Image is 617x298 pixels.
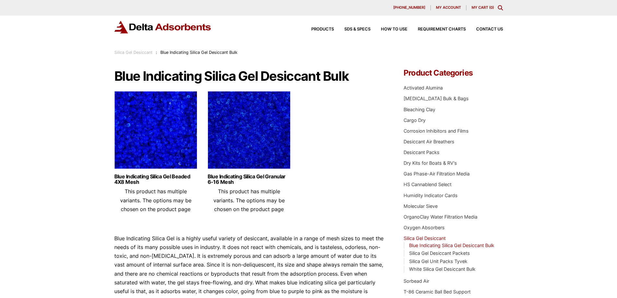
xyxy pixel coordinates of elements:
a: Activated Alumina [404,85,443,90]
h4: Product Categories [404,69,503,77]
a: Corrosion Inhibitors and Films [404,128,469,134]
a: OrganoClay Water Filtration Media [404,214,477,220]
a: Cargo Dry [404,117,426,123]
a: [PHONE_NUMBER] [388,5,431,10]
span: This product has multiple variants. The options may be chosen on the product page [120,188,191,212]
span: Requirement Charts [418,27,466,31]
a: Molecular Sieve [404,203,438,209]
a: Silica Gel Desiccant Packets [409,250,470,256]
a: Blue Indicating Silica Gel Granular 6-16 Mesh [208,174,291,185]
h1: Blue Indicating Silica Gel Desiccant Bulk [114,69,384,83]
div: Toggle Modal Content [498,5,503,10]
a: My account [431,5,466,10]
a: Humidity Indicator Cards [404,193,458,198]
a: SDS & SPECS [334,27,371,31]
a: HS Cannablend Select [404,182,451,187]
span: [PHONE_NUMBER] [393,6,425,9]
a: Desiccant Packs [404,149,440,155]
a: Bleaching Clay [404,107,435,112]
span: : [156,50,157,55]
span: Blue Indicating Silica Gel Desiccant Bulk [160,50,237,55]
a: Desiccant Air Breathers [404,139,454,144]
a: Silica Gel Desiccant [404,235,446,241]
a: Oxygen Absorbers [404,225,445,230]
span: 0 [490,5,493,10]
span: Contact Us [476,27,503,31]
span: My account [436,6,461,9]
a: How to Use [371,27,407,31]
span: This product has multiple variants. The options may be chosen on the product page [213,188,285,212]
img: Delta Adsorbents [114,21,211,33]
a: Dry Kits for Boats & RV's [404,160,457,166]
a: Products [301,27,334,31]
a: Contact Us [466,27,503,31]
span: SDS & SPECS [344,27,371,31]
a: Silica Gel Desiccant [114,50,153,55]
span: Products [311,27,334,31]
a: [MEDICAL_DATA] Bulk & Bags [404,96,469,101]
a: Gas Phase-Air Filtration Media [404,171,470,176]
a: Blue Indicating Silica Gel Beaded 4X8 Mesh [114,174,197,185]
span: How to Use [381,27,407,31]
a: Silica Gel Unit Packs Tyvek [409,258,467,264]
a: Sorbead Air [404,278,429,284]
a: T-86 Ceramic Ball Bed Support [404,289,471,294]
a: White Silica Gel Desiccant Bulk [409,266,475,272]
a: My Cart (0) [472,5,494,10]
a: Requirement Charts [407,27,466,31]
a: Blue Indicating Silica Gel Desiccant Bulk [409,243,494,248]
